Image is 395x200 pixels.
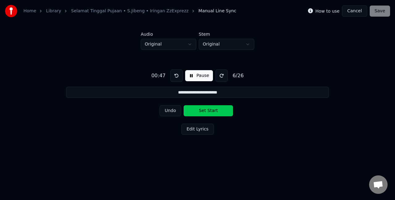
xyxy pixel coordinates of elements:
span: Manual Line Sync [198,8,236,14]
button: Undo [160,105,181,116]
label: How to use [315,9,339,13]
button: Set Start [184,105,233,116]
button: Edit Lyrics [181,124,214,135]
button: Pause [185,70,213,81]
a: Library [46,8,61,14]
nav: breadcrumb [23,8,236,14]
img: youka [5,5,17,17]
label: Stem [199,32,254,36]
div: 6 / 26 [230,72,246,79]
label: Audio [141,32,196,36]
button: Cancel [342,6,367,17]
a: Open chat [369,175,388,194]
a: Selamat Tinggal Pujaan • S.Jibeng • Iringan ZzExprezz [71,8,189,14]
a: Home [23,8,36,14]
div: 00:47 [149,72,168,79]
